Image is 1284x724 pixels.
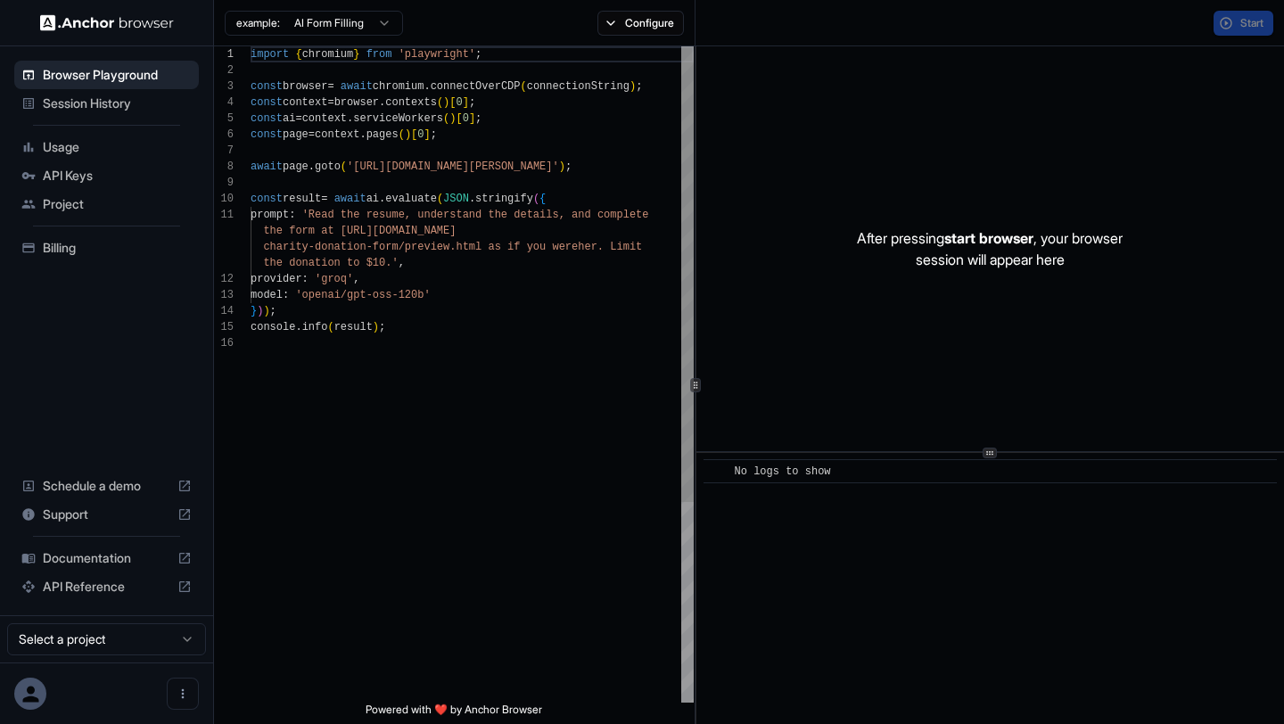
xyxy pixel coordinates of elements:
span: const [251,128,283,141]
span: start browser [944,229,1033,247]
span: context [302,112,347,125]
span: [ [411,128,417,141]
div: 15 [214,319,234,335]
span: Powered with ❤️ by Anchor Browser [366,703,542,724]
div: Support [14,500,199,529]
span: . [359,128,366,141]
span: ) [257,305,263,317]
span: result [334,321,373,333]
div: 3 [214,78,234,95]
span: 'openai/gpt-oss-120b' [295,289,430,301]
span: serviceWorkers [353,112,443,125]
button: Open menu [167,678,199,710]
span: 'Read the resume, understand the details, and comp [302,209,623,221]
div: 6 [214,127,234,143]
div: Billing [14,234,199,262]
span: contexts [385,96,437,109]
span: . [347,112,353,125]
span: const [251,96,283,109]
span: API Keys [43,167,192,185]
span: page [283,128,309,141]
span: ; [475,112,481,125]
span: context [315,128,359,141]
span: ; [469,96,475,109]
span: ai [366,193,379,205]
span: ( [437,96,443,109]
span: = [309,128,315,141]
span: the donation to $10.' [263,257,398,269]
span: ( [399,128,405,141]
span: = [321,193,327,205]
span: the form at [URL][DOMAIN_NAME] [263,225,456,237]
span: } [251,305,257,317]
span: { [295,48,301,61]
span: browser [283,80,327,93]
span: 0 [463,112,469,125]
div: API Reference [14,572,199,601]
span: stringify [475,193,533,205]
span: connectOverCDP [431,80,521,93]
span: chromium [373,80,424,93]
span: '[URL][DOMAIN_NAME][PERSON_NAME]' [347,160,559,173]
span: ; [475,48,481,61]
div: 5 [214,111,234,127]
div: 11 [214,207,234,223]
span: ) [405,128,411,141]
div: Project [14,190,199,218]
span: ) [630,80,636,93]
span: : [289,209,295,221]
span: , [399,257,405,269]
span: ] [424,128,430,141]
span: Documentation [43,549,170,567]
span: , [353,273,359,285]
span: chromium [302,48,354,61]
div: 9 [214,175,234,191]
span: connectionString [527,80,630,93]
div: Documentation [14,544,199,572]
span: . [379,193,385,205]
span: ( [341,160,347,173]
span: ) [559,160,565,173]
span: = [327,80,333,93]
span: from [366,48,392,61]
div: 16 [214,335,234,351]
span: ; [565,160,572,173]
span: prompt [251,209,289,221]
div: Schedule a demo [14,472,199,500]
span: . [424,80,430,93]
span: ) [449,112,456,125]
span: { [539,193,546,205]
span: : [302,273,309,285]
span: Usage [43,138,192,156]
span: = [327,96,333,109]
span: ( [521,80,527,93]
span: ) [373,321,379,333]
span: = [295,112,301,125]
span: ; [431,128,437,141]
span: Support [43,506,170,523]
span: ( [443,112,449,125]
div: 10 [214,191,234,207]
span: model [251,289,283,301]
span: charity-donation-form/preview.html as if you were [263,241,578,253]
span: await [334,193,366,205]
div: Usage [14,133,199,161]
div: 7 [214,143,234,159]
span: await [341,80,373,93]
span: 0 [456,96,462,109]
span: console [251,321,295,333]
span: her. Limit [578,241,642,253]
img: Anchor Logo [40,14,174,31]
span: : [283,289,289,301]
span: ​ [712,463,721,481]
span: Billing [43,239,192,257]
span: lete [623,209,649,221]
span: Session History [43,95,192,112]
span: const [251,80,283,93]
span: ( [533,193,539,205]
span: API Reference [43,578,170,596]
button: Configure [597,11,684,36]
span: ; [270,305,276,317]
span: Browser Playground [43,66,192,84]
span: const [251,193,283,205]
